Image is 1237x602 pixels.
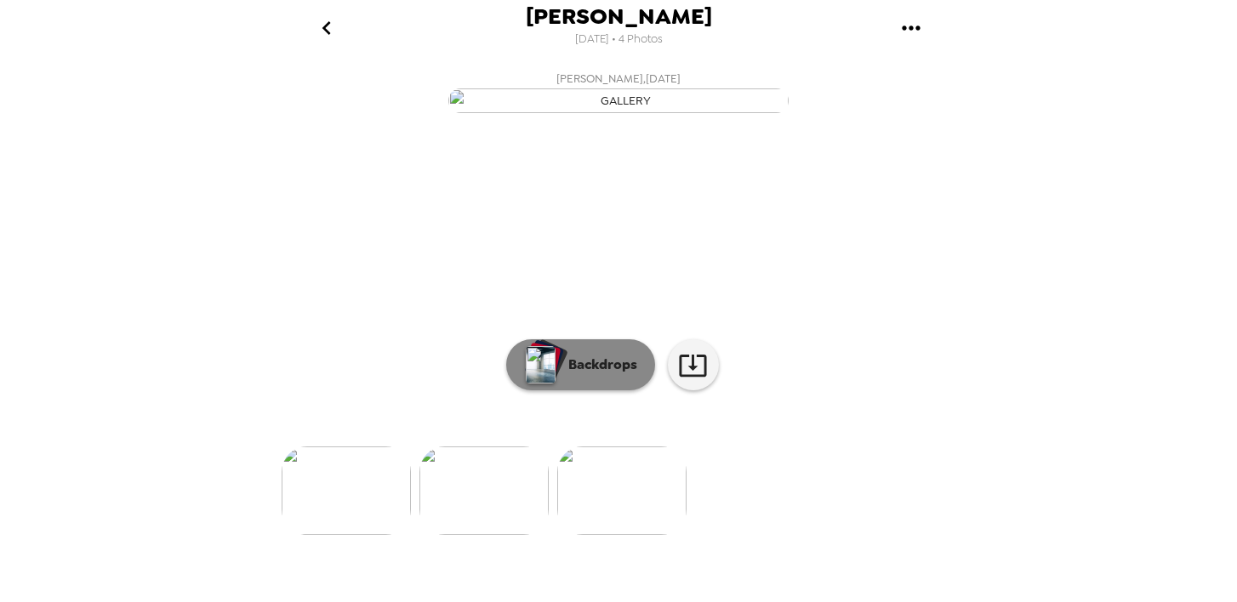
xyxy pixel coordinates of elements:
img: gallery [419,446,549,535]
span: [DATE] • 4 Photos [575,28,663,51]
p: Backdrops [560,355,637,375]
span: [PERSON_NAME] , [DATE] [556,69,681,88]
img: gallery [557,446,687,535]
button: [PERSON_NAME],[DATE] [278,64,959,118]
span: [PERSON_NAME] [526,5,712,28]
img: gallery [448,88,789,113]
button: Backdrops [506,339,655,390]
img: gallery [282,446,411,535]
